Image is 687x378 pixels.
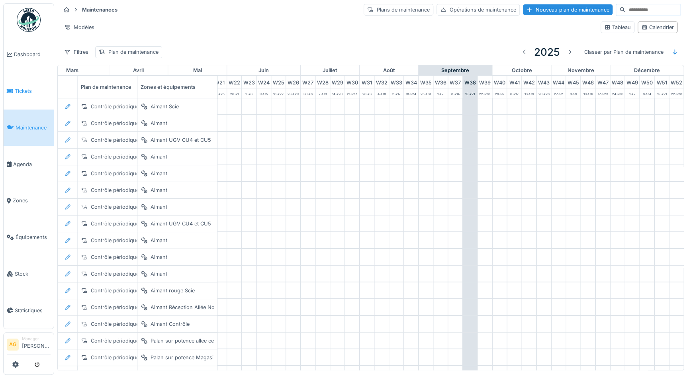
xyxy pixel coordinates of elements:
div: 16 -> 22 [271,88,286,98]
span: Stock [15,270,51,278]
div: W 49 [625,76,639,88]
div: Palan sur potence allée centrale [151,337,227,345]
div: Classer par Plan de maintenance [581,46,667,58]
a: Dashboard [4,36,54,73]
strong: Maintenances [79,6,121,14]
div: 22 -> 28 [669,88,683,98]
div: W 44 [551,76,566,88]
div: W 34 [404,76,418,88]
div: W 23 [242,76,256,88]
div: 30 -> 6 [301,88,315,98]
div: 7 -> 13 [315,88,330,98]
div: 3 -> 9 [566,88,580,98]
span: Équipements [16,233,51,241]
div: 25 -> 31 [419,88,433,98]
div: Plan de maintenance [78,76,157,98]
div: W 45 [566,76,580,88]
div: Contrôle périodique Aimants [91,270,160,278]
div: 20 -> 26 [536,88,551,98]
a: AG Manager[PERSON_NAME] [7,336,51,355]
div: W 52 [669,76,683,88]
div: 28 -> 3 [360,88,374,98]
div: W 35 [419,76,433,88]
div: W 21 [212,76,227,88]
div: Contrôle périodique Aimants [91,186,160,194]
div: Tableau [604,24,631,31]
div: Aimant [151,153,167,161]
div: W 38 [463,76,477,88]
span: Dashboard [14,51,51,58]
div: décembre [610,65,683,76]
div: W 41 [507,76,521,88]
a: Zones [4,182,54,219]
a: Tickets [4,73,54,110]
div: Contrôle périodique Aimants [91,320,160,328]
div: Contrôle périodique Aimants [91,119,160,127]
span: Agenda [13,161,51,168]
div: W 25 [271,76,286,88]
div: Plan de maintenance [108,48,159,56]
div: Aimant [151,170,167,177]
div: W 50 [640,76,654,88]
div: 6 -> 12 [507,88,521,98]
span: Statistiques [15,307,51,314]
div: 24 -> 30 [610,88,624,98]
span: Tickets [15,87,51,95]
img: Badge_color-CXgf-gQk.svg [17,8,41,32]
div: W 31 [360,76,374,88]
div: Palan sur potence Magasin [151,354,217,361]
div: Zones et équipements [137,76,217,98]
div: W 46 [581,76,595,88]
div: Nouveau plan de maintenance [523,4,613,15]
div: Contrôle périodique Aimants [91,170,160,177]
div: 1 -> 7 [625,88,639,98]
li: AG [7,339,19,351]
div: 18 -> 24 [404,88,418,98]
div: W 33 [389,76,403,88]
div: Filtres [61,46,92,58]
div: 27 -> 2 [551,88,566,98]
div: Contrôle périodique Aimants [91,203,160,211]
div: Aimant [151,237,167,244]
div: W 29 [330,76,344,88]
div: Contrôle périodique Aimants [91,153,160,161]
div: W 28 [315,76,330,88]
a: Stock [4,256,54,292]
div: Aimant [151,186,167,194]
a: Agenda [4,146,54,182]
div: Contrôle périodique Aimants [91,253,160,261]
div: 19 -> 25 [212,88,227,98]
div: 8 -> 14 [640,88,654,98]
div: Opérations de maintenance [436,4,520,16]
span: Maintenance [16,124,51,131]
div: W 42 [522,76,536,88]
div: avril [109,65,168,76]
div: 13 -> 19 [522,88,536,98]
div: W 22 [227,76,241,88]
div: W 43 [536,76,551,88]
div: W 51 [654,76,669,88]
div: Contrôle périodique palan [91,337,154,345]
div: mars [35,65,109,76]
div: 1 -> 7 [433,88,448,98]
div: W 48 [610,76,624,88]
div: Contrôle périodique Aimants [91,220,160,227]
div: septembre [419,65,492,76]
div: Aimant Contrôle [151,320,190,328]
div: W 32 [374,76,389,88]
div: 23 -> 29 [286,88,300,98]
div: W 37 [448,76,462,88]
div: Aimant [151,119,167,127]
div: Aimant rouge Scie [151,287,195,294]
div: 15 -> 21 [463,88,477,98]
div: 26 -> 1 [227,88,241,98]
div: 9 -> 15 [256,88,271,98]
div: Contrôle périodique Aimants [91,103,160,110]
div: juin [227,65,300,76]
div: W 39 [478,76,492,88]
a: Équipements [4,219,54,256]
div: 14 -> 20 [330,88,344,98]
div: 11 -> 17 [389,88,403,98]
div: Aimant [151,203,167,211]
div: Aimant UGV CU4 et CU5 [151,136,211,144]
